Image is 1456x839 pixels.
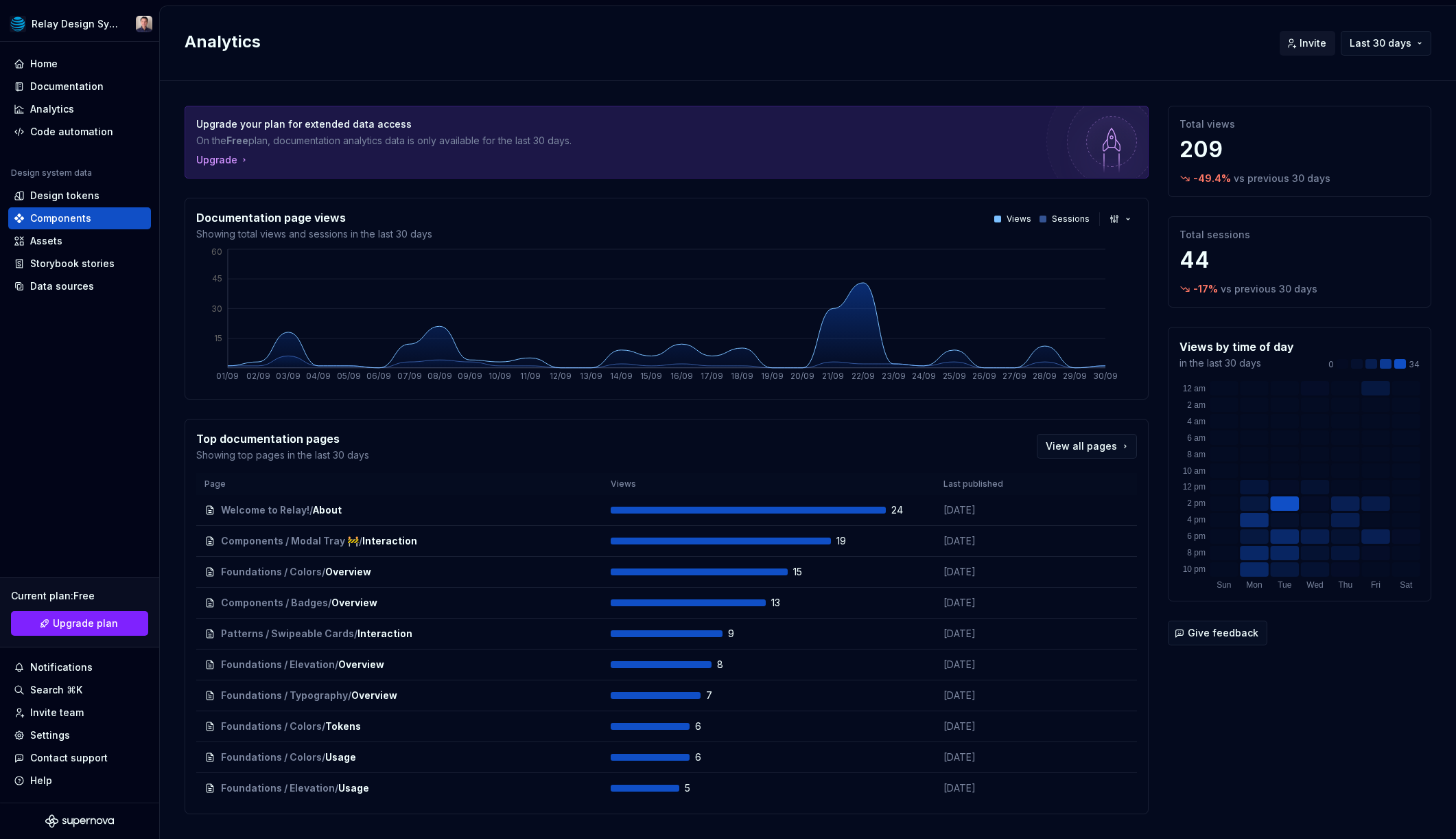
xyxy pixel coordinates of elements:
[10,16,26,32] img: 25159035-79e5-4ffd-8a60-56b794307018.png
[8,98,151,120] a: Analytics
[337,371,361,381] tspan: 05/09
[335,781,338,795] span: /
[8,724,151,746] a: Settings
[701,371,723,381] tspan: 17/09
[1193,172,1231,185] p: -49.4 %
[216,371,239,381] tspan: 01/09
[212,273,222,284] tspan: 45
[1179,338,1294,355] p: Views by time of day
[328,596,331,610] span: /
[246,371,270,381] tspan: 02/09
[8,702,151,724] a: Invite team
[322,720,325,733] span: /
[30,728,70,742] div: Settings
[45,814,114,828] svg: Supernova Logo
[221,534,359,548] span: Components / Modal Tray 🚧
[489,371,511,381] tspan: 10/09
[1182,384,1205,393] text: 12 am
[325,720,361,733] span: Tokens
[1033,371,1057,381] tspan: 28/09
[1341,31,1431,56] button: Last 30 days
[943,565,1046,579] p: [DATE]
[322,565,325,579] span: /
[427,371,452,381] tspan: 08/09
[852,371,875,381] tspan: 22/09
[185,31,1263,53] h2: Analytics
[1182,466,1205,475] text: 10 am
[8,121,151,143] a: Code automation
[196,473,602,495] th: Page
[610,371,633,381] tspan: 14/09
[1187,433,1206,442] text: 6 am
[1179,136,1420,163] p: 209
[1328,359,1334,370] p: 0
[1193,282,1218,296] p: -17 %
[1002,371,1026,381] tspan: 27/09
[211,246,222,257] tspan: 60
[338,658,384,671] span: Overview
[1179,117,1420,131] p: Total views
[331,596,377,610] span: Overview
[771,596,807,610] span: 13
[3,9,156,38] button: Relay Design SystemBobby Tan
[196,153,250,167] button: Upgrade
[1278,580,1292,590] text: Tue
[338,781,369,795] span: Usage
[8,656,151,678] button: Notifications
[1168,621,1267,645] button: Give feedback
[8,76,151,97] a: Documentation
[30,102,74,116] div: Analytics
[1328,359,1420,370] div: 34
[221,750,322,764] span: Foundations / Colors
[1187,548,1206,558] text: 8 pm
[1217,580,1231,590] text: Sun
[8,770,151,792] button: Help
[706,689,742,702] span: 7
[1246,580,1262,590] text: Mon
[1179,246,1420,274] p: 44
[1187,400,1206,410] text: 2 am
[685,781,720,795] span: 5
[8,207,151,229] a: Components
[196,430,369,447] p: Top documentation pages
[351,689,397,702] span: Overview
[136,16,152,32] img: Bobby Tan
[30,660,93,674] div: Notifications
[221,781,335,795] span: Foundations / Elevation
[30,80,104,93] div: Documentation
[943,627,1046,641] p: [DATE]
[1187,515,1206,525] text: 4 pm
[1187,498,1206,508] text: 2 pm
[943,781,1046,795] p: [DATE]
[8,679,151,701] button: Search ⌘K
[1179,228,1420,242] p: Total sessions
[196,227,432,241] p: Showing total views and sessions in the last 30 days
[912,371,936,381] tspan: 24/09
[761,371,784,381] tspan: 19/09
[30,751,108,765] div: Contact support
[1063,371,1087,381] tspan: 29/09
[306,371,331,381] tspan: 04/09
[8,53,151,75] a: Home
[1187,531,1206,541] text: 6 pm
[32,17,119,31] div: Relay Design System
[8,747,151,769] button: Contact support
[836,534,872,548] span: 19
[943,689,1046,702] p: [DATE]
[1221,282,1317,296] p: vs previous 30 days
[348,689,351,702] span: /
[1187,417,1206,426] text: 4 am
[1400,580,1413,590] text: Sat
[1007,214,1031,225] p: Views
[935,473,1055,495] th: Last published
[30,774,52,788] div: Help
[943,750,1046,764] p: [DATE]
[728,627,764,641] span: 9
[8,253,151,275] a: Storybook stories
[1093,371,1118,381] tspan: 30/09
[1052,214,1090,225] p: Sessions
[1188,626,1258,640] span: Give feedback
[793,565,829,579] span: 15
[550,371,572,381] tspan: 12/09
